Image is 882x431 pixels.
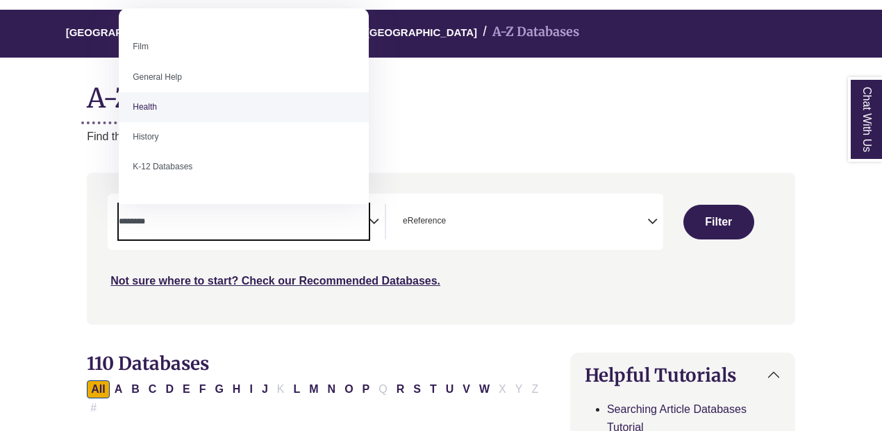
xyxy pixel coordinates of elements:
button: Filter Results C [144,380,161,398]
li: Film [119,32,368,62]
button: Filter Results H [228,380,245,398]
button: Filter Results W [475,380,494,398]
span: 110 Databases [87,352,209,375]
button: Filter Results F [195,380,210,398]
h1: A-Z Databases [87,71,795,114]
nav: breadcrumb [87,10,795,58]
button: Filter Results P [358,380,374,398]
button: Filter Results R [392,380,409,398]
li: Health [119,92,368,122]
a: [GEOGRAPHIC_DATA][PERSON_NAME] [66,24,265,38]
nav: Search filters [87,173,795,324]
button: Helpful Tutorials [571,353,794,397]
li: General Help [119,62,368,92]
button: Filter Results G [210,380,227,398]
button: Filter Results U [442,380,458,398]
textarea: Search [449,217,455,228]
button: Filter Results J [258,380,272,398]
a: Not sure where to start? Check our Recommended Databases. [110,275,440,287]
div: Alpha-list to filter by first letter of database name [87,382,544,413]
button: Filter Results E [178,380,194,398]
li: Kinesiology [119,182,368,212]
button: Filter Results B [127,380,144,398]
a: [PERSON_NAME][GEOGRAPHIC_DATA] [278,24,477,38]
button: Filter Results I [245,380,256,398]
button: Filter Results N [324,380,340,398]
button: Filter Results V [458,380,474,398]
button: Filter Results S [409,380,425,398]
button: Filter Results L [289,380,304,398]
li: K-12 Databases [119,152,368,182]
button: Filter Results T [426,380,441,398]
button: All [87,380,109,398]
button: Filter Results M [305,380,322,398]
li: eReference [397,214,446,228]
span: eReference [403,214,446,228]
li: History [119,122,368,152]
button: Filter Results D [161,380,178,398]
button: Filter Results O [340,380,357,398]
textarea: Search [119,217,369,228]
li: A-Z Databases [477,22,579,42]
button: Filter Results A [110,380,127,398]
button: Submit for Search Results [683,205,754,239]
p: Find the best library databases for your research. [87,128,795,146]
